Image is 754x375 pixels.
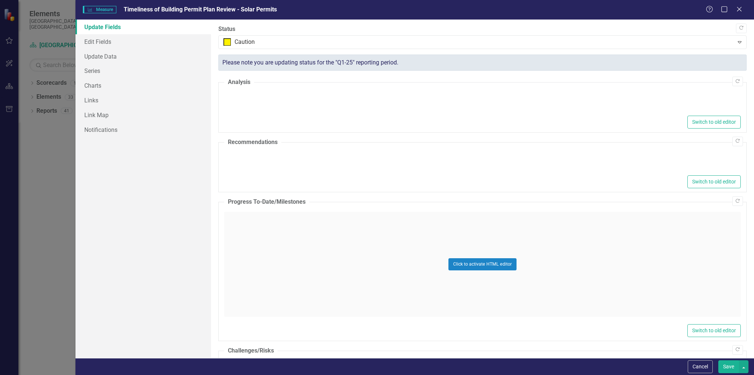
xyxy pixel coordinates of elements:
div: Please note you are updating status for the "Q1-25" reporting period. [218,55,747,71]
a: Series [75,63,211,78]
legend: Recommendations [224,138,281,147]
a: Update Fields [75,20,211,34]
legend: Progress To-Date/Milestones [224,198,309,206]
a: Link Map [75,108,211,122]
a: Links [75,93,211,108]
a: Notifications [75,122,211,137]
button: Switch to old editor [687,116,741,129]
a: Edit Fields [75,34,211,49]
button: Switch to old editor [687,324,741,337]
legend: Analysis [224,78,254,87]
span: Timeliness of Building Permit Plan Review - Solar Permits [124,6,277,13]
button: Switch to old editor [687,175,741,188]
a: Charts [75,78,211,93]
span: Measure [83,6,116,13]
button: Cancel [688,360,713,373]
button: Save [718,360,739,373]
button: Click to activate HTML editor [448,258,517,270]
a: Update Data [75,49,211,64]
label: Status [218,25,747,34]
legend: Challenges/Risks [224,347,278,355]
